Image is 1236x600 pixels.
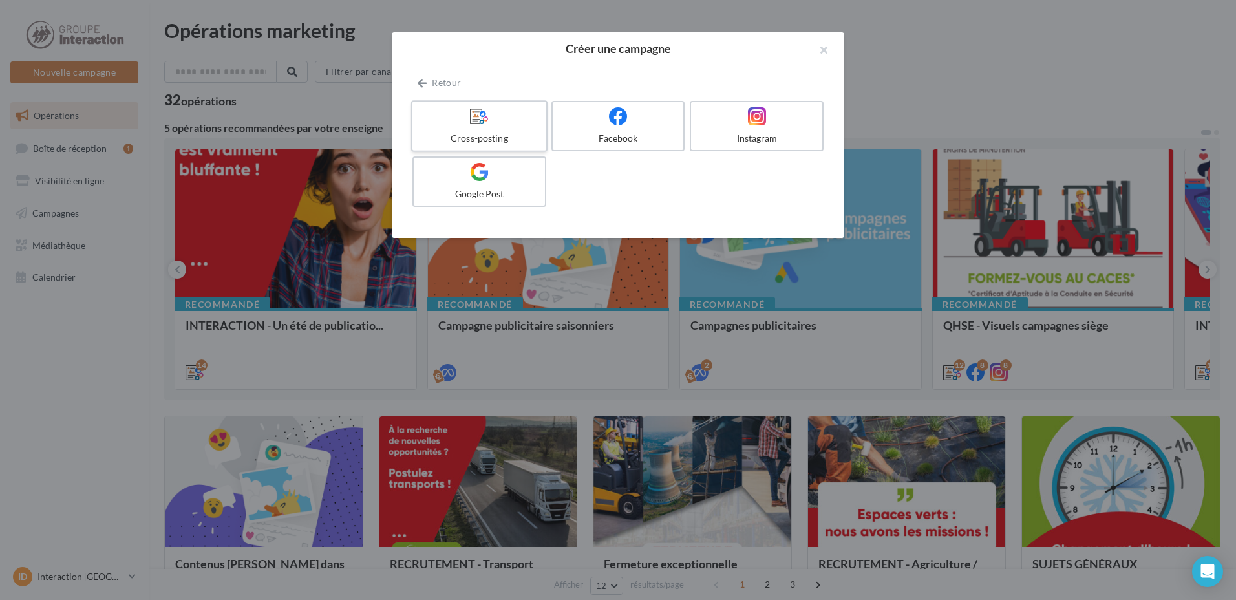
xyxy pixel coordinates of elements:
div: Instagram [696,132,817,145]
button: Retour [412,75,466,91]
h2: Créer une campagne [412,43,824,54]
div: Facebook [558,132,679,145]
div: Cross-posting [418,132,540,145]
div: Open Intercom Messenger [1192,556,1223,587]
div: Google Post [419,187,540,200]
